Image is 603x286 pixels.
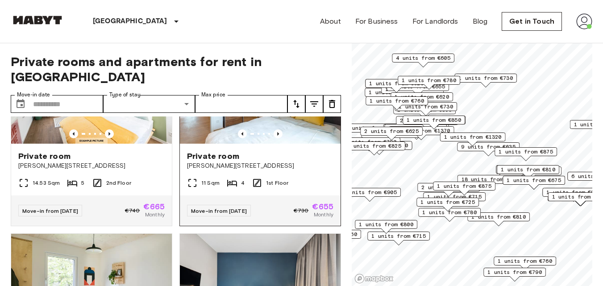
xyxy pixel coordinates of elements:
[389,126,454,140] div: Map marker
[11,54,341,84] span: Private rooms and apartments for rent in [GEOGRAPHIC_DATA]
[366,96,428,110] div: Map marker
[371,232,426,240] span: 1 units from €715
[320,16,341,27] a: About
[494,257,556,270] div: Map marker
[458,74,513,82] span: 1 units from €730
[503,176,565,190] div: Map marker
[312,203,333,211] span: €655
[398,76,460,90] div: Map marker
[314,211,333,219] span: Monthly
[417,183,480,197] div: Map marker
[143,203,165,211] span: €665
[388,124,443,133] span: 3 units from €655
[17,91,50,99] label: Move-in date
[457,142,520,156] div: Map marker
[303,230,357,238] span: 1 units from €660
[396,116,458,130] div: Map marker
[384,124,447,138] div: Map marker
[367,232,430,245] div: Map marker
[444,133,502,141] span: 1 units from €1320
[546,188,601,196] span: 1 units from €970
[400,116,454,124] span: 2 units from €655
[179,36,341,226] a: Marketing picture of unit DE-01-006-001-01HFPrevious imagePrevious imagePrivate room[PERSON_NAME]...
[370,97,424,105] span: 1 units from €760
[418,208,481,222] div: Map marker
[412,16,458,27] a: For Landlords
[396,54,450,62] span: 4 units from €605
[497,165,559,179] div: Map marker
[369,79,424,87] span: 1 units from €620
[187,151,239,162] span: Private room
[338,188,401,202] div: Map marker
[487,268,542,276] span: 1 units from €790
[266,179,288,187] span: 1st Floor
[343,124,400,132] span: 20 units from €655
[433,182,495,195] div: Map marker
[201,91,225,99] label: Max price
[354,274,394,284] a: Mapbox logo
[461,143,516,151] span: 9 units from €635
[274,129,283,138] button: Previous image
[347,141,412,155] div: Map marker
[351,141,408,149] span: 1 units from €1150
[365,79,428,93] div: Map marker
[395,93,449,101] span: 1 units from €620
[191,207,247,214] span: Move-in from [DATE]
[355,220,417,234] div: Map marker
[12,95,29,113] button: Choose date
[507,176,561,184] span: 1 units from €675
[437,182,491,190] span: 1 units from €875
[18,151,71,162] span: Private room
[427,193,482,201] span: 1 units from €715
[109,91,141,99] label: Type of stay
[347,142,401,150] span: 1 units from €825
[473,16,488,27] a: Blog
[241,179,245,187] span: 4
[125,207,140,215] span: €740
[93,16,167,27] p: [GEOGRAPHIC_DATA]
[498,257,552,265] span: 1 units from €760
[339,124,404,137] div: Map marker
[462,175,519,183] span: 18 units from €650
[187,162,333,170] span: [PERSON_NAME][STREET_ADDRESS]
[11,36,172,226] a: Marketing picture of unit DE-01-08-008-04QPrevious imagePrevious imagePrivate room[PERSON_NAME][S...
[11,16,64,25] img: Habyt
[145,211,165,219] span: Monthly
[360,127,423,141] div: Map marker
[393,127,450,135] span: 1 units from €1370
[343,141,405,155] div: Map marker
[69,129,78,138] button: Previous image
[287,95,305,113] button: tune
[421,183,476,191] span: 2 units from €865
[420,198,475,206] span: 1 units from €725
[238,129,247,138] button: Previous image
[403,116,465,129] div: Map marker
[407,116,461,124] span: 1 units from €850
[359,220,413,228] span: 1 units from €800
[33,179,60,187] span: 14.53 Sqm
[18,162,165,170] span: [PERSON_NAME][STREET_ADDRESS]
[201,179,220,187] span: 11 Sqm
[454,74,517,87] div: Map marker
[502,12,562,31] a: Get in Touch
[383,124,449,138] div: Map marker
[496,165,558,179] div: Map marker
[392,54,454,67] div: Map marker
[501,166,555,174] span: 1 units from €810
[402,76,456,84] span: 1 units from €780
[483,268,546,282] div: Map marker
[499,148,553,156] span: 1 units from €875
[81,179,84,187] span: 5
[22,207,78,214] span: Move-in from [DATE]
[422,208,477,216] span: 1 units from €780
[365,88,427,102] div: Map marker
[106,179,131,187] span: 2nd Floor
[457,175,523,189] div: Map marker
[294,207,309,215] span: €730
[576,13,592,29] img: avatar
[399,103,453,111] span: 1 units from €730
[495,147,557,161] div: Map marker
[305,95,323,113] button: tune
[393,105,456,119] div: Map marker
[391,92,453,106] div: Map marker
